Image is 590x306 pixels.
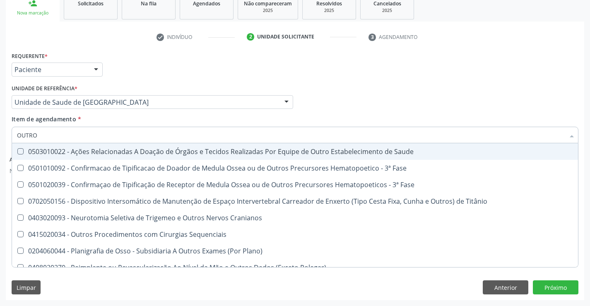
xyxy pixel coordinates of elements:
div: 0415020034 - Outros Procedimentos com Cirurgias Sequenciais [17,231,573,238]
div: 0501010092 - Confirmacao de Tipificacao de Doador de Medula Ossea ou de Outros Precursores Hemato... [17,165,573,171]
div: 0501020039 - Confirmaçao de Tipificação de Receptor de Medula Ossea ou de Outros Precursores Hema... [17,181,573,188]
label: Unidade de referência [12,82,77,95]
span: Item de agendamento [12,115,76,123]
div: Unidade solicitante [257,33,314,41]
label: Anexos adicionados [10,154,67,166]
div: 2025 [244,7,292,14]
div: 0702050156 - Dispositivo Intersomático de Manutenção de Espaço Intervertebral Carreador de Enxert... [17,198,573,205]
label: Requerente [12,50,48,63]
div: 2025 [308,7,350,14]
div: 0403020093 - Neurotomia Seletiva de Trigemeo e Outros Nervos Cranianos [17,214,573,221]
div: 0204060044 - Planigrafia de Osso - Subsidiaria A Outros Exames (Por Plano) [17,248,573,254]
div: 0408020270 - Reimplante ou Revascularização Ao Nível da Mão e Outros Dedos (Exceto Polegar) [17,264,573,271]
span: Paciente [14,65,86,74]
button: Anterior [483,280,528,294]
input: Buscar por procedimentos [17,127,565,143]
button: Próximo [533,280,578,294]
div: 2025 [366,7,408,14]
div: Nova marcação [12,10,54,16]
p: Nenhum anexo disponível. [10,166,84,175]
div: 2 [247,33,254,41]
div: 0503010022 - Ações Relacionadas A Doação de Órgãos e Tecidos Realizadas Por Equipe de Outro Estab... [17,148,573,155]
button: Limpar [12,280,41,294]
span: Unidade de Saude de [GEOGRAPHIC_DATA] [14,98,276,106]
